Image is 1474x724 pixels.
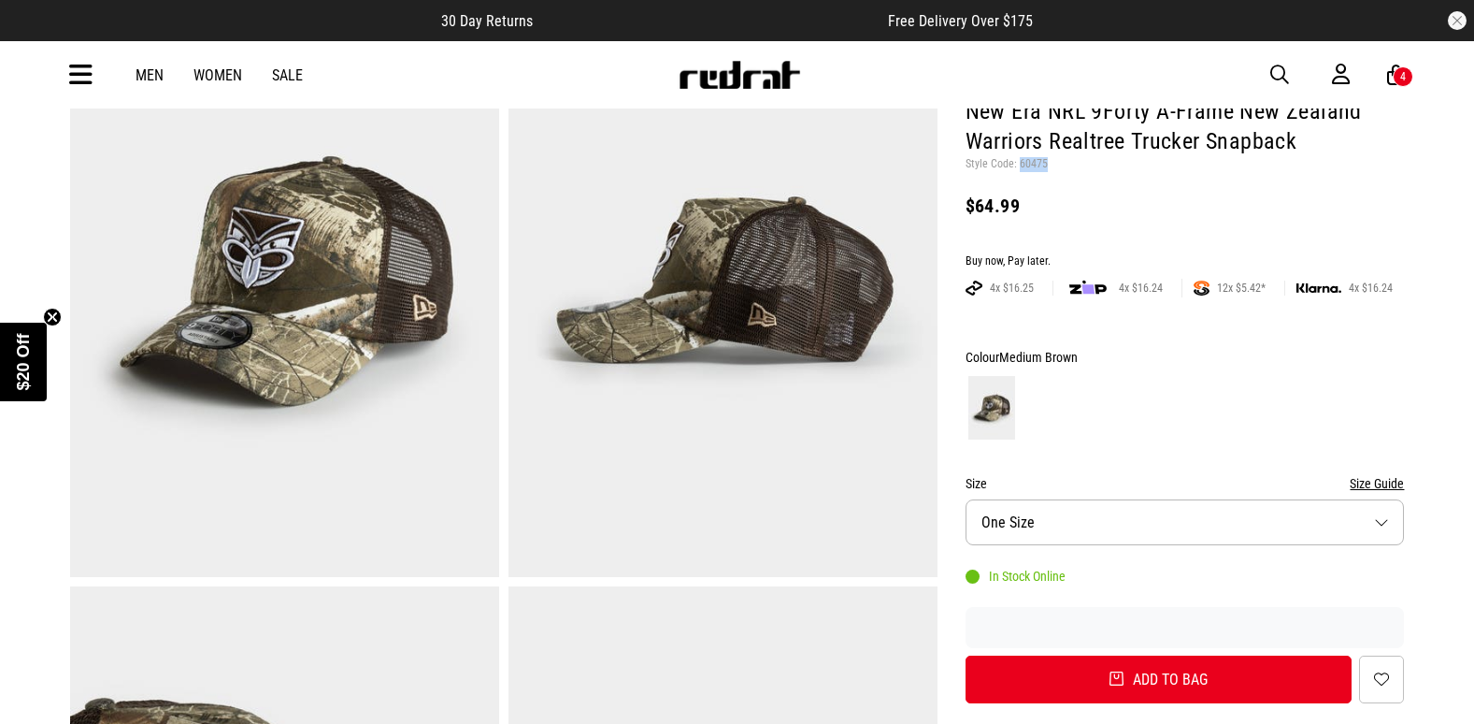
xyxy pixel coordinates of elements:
div: In Stock Online [966,569,1066,584]
img: Medium Brown [968,376,1015,440]
span: Free Delivery Over $175 [888,12,1033,30]
a: 4 [1387,65,1405,85]
a: Women [193,66,242,84]
span: 4x $16.24 [1341,281,1400,296]
div: $64.99 [966,195,1405,217]
span: 12x $5.42* [1209,281,1273,296]
span: 4x $16.24 [1111,281,1170,296]
div: Colour [966,346,1405,369]
div: 4 [1400,70,1406,83]
img: SPLITPAY [1194,281,1209,296]
button: One Size [966,500,1405,545]
div: Buy now, Pay later. [966,254,1405,269]
div: Size [966,472,1405,495]
a: Men [136,66,164,84]
a: Sale [272,66,303,84]
img: KLARNA [1296,283,1341,294]
span: $20 Off [14,333,33,390]
p: Style Code: 60475 [966,157,1405,172]
iframe: Customer reviews powered by Trustpilot [966,618,1405,637]
span: 4x $16.25 [982,281,1041,296]
span: 30 Day Returns [441,12,533,30]
h1: New Era NRL 9Forty A-Frame New Zealand Warriors Realtree Trucker Snapback [966,97,1405,157]
img: AFTERPAY [966,281,982,296]
span: Medium Brown [999,350,1078,365]
img: zip [1069,279,1107,297]
span: One Size [981,514,1035,531]
button: Size Guide [1350,472,1404,495]
iframe: Customer reviews powered by Trustpilot [570,11,851,30]
button: Open LiveChat chat widget [15,7,71,64]
button: Add to bag [966,656,1352,703]
img: Redrat logo [678,61,801,89]
button: Close teaser [43,308,62,326]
